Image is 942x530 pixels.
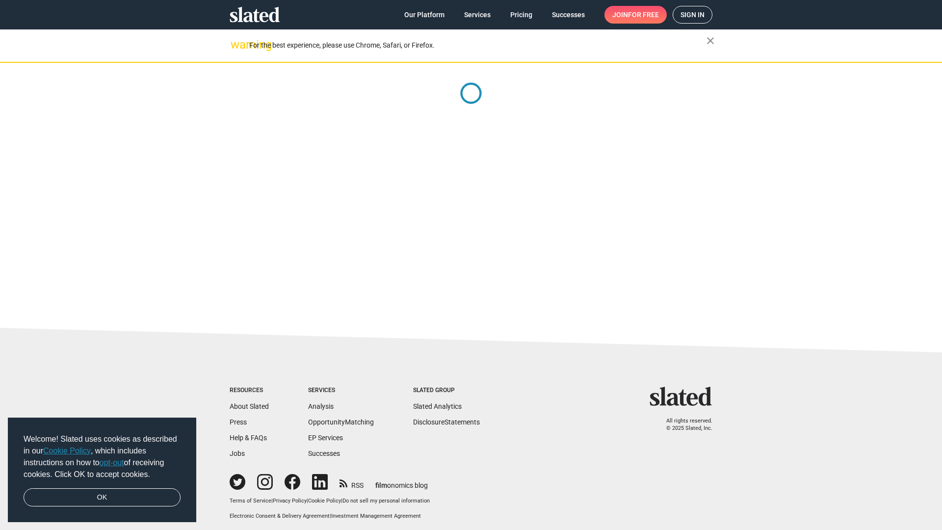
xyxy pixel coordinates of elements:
[375,481,387,489] span: film
[307,498,308,504] span: |
[308,434,343,442] a: EP Services
[673,6,712,24] a: Sign in
[413,402,462,410] a: Slated Analytics
[43,447,91,455] a: Cookie Policy
[464,6,491,24] span: Services
[544,6,593,24] a: Successes
[404,6,445,24] span: Our Platform
[612,6,659,24] span: Join
[271,498,273,504] span: |
[8,418,196,523] div: cookieconsent
[308,498,341,504] a: Cookie Policy
[604,6,667,24] a: Joinfor free
[100,458,124,467] a: opt-out
[502,6,540,24] a: Pricing
[230,418,247,426] a: Press
[230,450,245,457] a: Jobs
[510,6,532,24] span: Pricing
[340,475,364,490] a: RSS
[308,418,374,426] a: OpportunityMatching
[330,513,331,519] span: |
[24,433,181,480] span: Welcome! Slated uses cookies as described in our , which includes instructions on how to of recei...
[656,418,712,432] p: All rights reserved. © 2025 Slated, Inc.
[231,39,242,51] mat-icon: warning
[628,6,659,24] span: for free
[24,488,181,507] a: dismiss cookie message
[413,418,480,426] a: DisclosureStatements
[230,402,269,410] a: About Slated
[230,434,267,442] a: Help & FAQs
[230,498,271,504] a: Terms of Service
[331,513,421,519] a: Investment Management Agreement
[552,6,585,24] span: Successes
[308,387,374,395] div: Services
[273,498,307,504] a: Privacy Policy
[230,513,330,519] a: Electronic Consent & Delivery Agreement
[308,450,340,457] a: Successes
[230,387,269,395] div: Resources
[456,6,498,24] a: Services
[249,39,706,52] div: For the best experience, please use Chrome, Safari, or Firefox.
[413,387,480,395] div: Slated Group
[680,6,705,23] span: Sign in
[308,402,334,410] a: Analysis
[341,498,342,504] span: |
[705,35,716,47] mat-icon: close
[342,498,430,505] button: Do not sell my personal information
[396,6,452,24] a: Our Platform
[375,473,428,490] a: filmonomics blog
